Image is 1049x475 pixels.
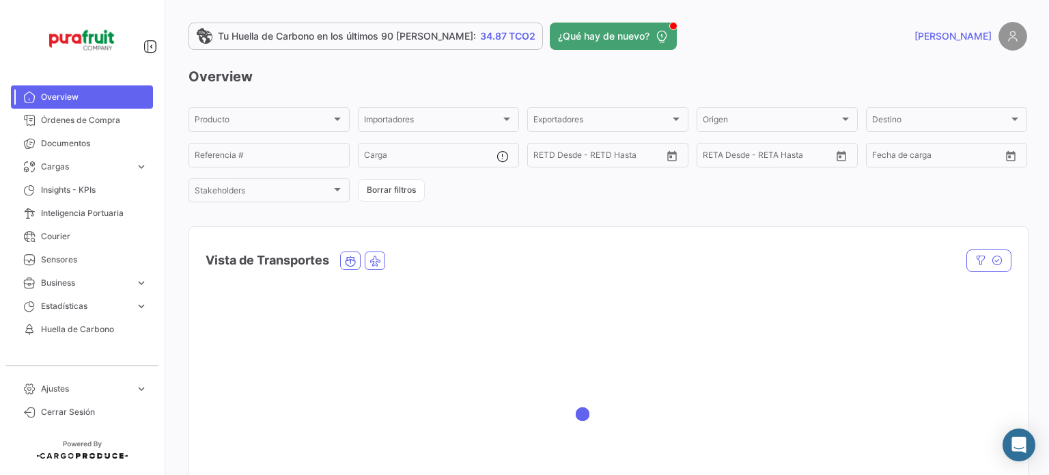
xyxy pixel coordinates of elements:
[872,117,1009,126] span: Destino
[41,207,148,219] span: Inteligencia Portuaria
[11,248,153,271] a: Sensores
[906,152,968,162] input: Hasta
[11,202,153,225] a: Inteligencia Portuaria
[1003,429,1035,461] div: Abrir Intercom Messenger
[41,184,148,196] span: Insights - KPIs
[341,252,360,269] button: Ocean
[831,146,852,166] button: Open calendar
[568,152,629,162] input: Hasta
[11,318,153,341] a: Huella de Carbono
[11,132,153,155] a: Documentos
[41,114,148,126] span: Órdenes de Compra
[188,23,543,50] a: Tu Huella de Carbono en los últimos 90 [PERSON_NAME]:34.87 TCO2
[206,251,329,270] h4: Vista de Transportes
[188,67,1027,86] h3: Overview
[195,188,331,198] span: Stakeholders
[41,137,148,150] span: Documentos
[48,16,116,64] img: Logo+PuraFruit.png
[41,161,130,173] span: Cargas
[41,230,148,243] span: Courier
[135,300,148,312] span: expand_more
[358,179,425,202] button: Borrar filtros
[533,152,558,162] input: Desde
[662,146,682,166] button: Open calendar
[195,117,331,126] span: Producto
[872,152,897,162] input: Desde
[41,254,148,266] span: Sensores
[41,277,130,289] span: Business
[703,152,727,162] input: Desde
[41,406,148,418] span: Cerrar Sesión
[11,178,153,202] a: Insights - KPIs
[41,383,130,395] span: Ajustes
[703,117,839,126] span: Origen
[11,85,153,109] a: Overview
[365,252,384,269] button: Air
[218,29,476,43] span: Tu Huella de Carbono en los últimos 90 [PERSON_NAME]:
[480,29,535,43] span: 34.87 TCO2
[914,29,992,43] span: [PERSON_NAME]
[998,22,1027,51] img: placeholder-user.png
[533,117,670,126] span: Exportadores
[41,91,148,103] span: Overview
[550,23,677,50] button: ¿Qué hay de nuevo?
[1001,146,1021,166] button: Open calendar
[135,161,148,173] span: expand_more
[135,383,148,395] span: expand_more
[11,109,153,132] a: Órdenes de Compra
[135,277,148,289] span: expand_more
[364,117,501,126] span: Importadores
[737,152,798,162] input: Hasta
[11,225,153,248] a: Courier
[41,323,148,336] span: Huella de Carbono
[558,29,649,43] span: ¿Qué hay de nuevo?
[41,300,130,312] span: Estadísticas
